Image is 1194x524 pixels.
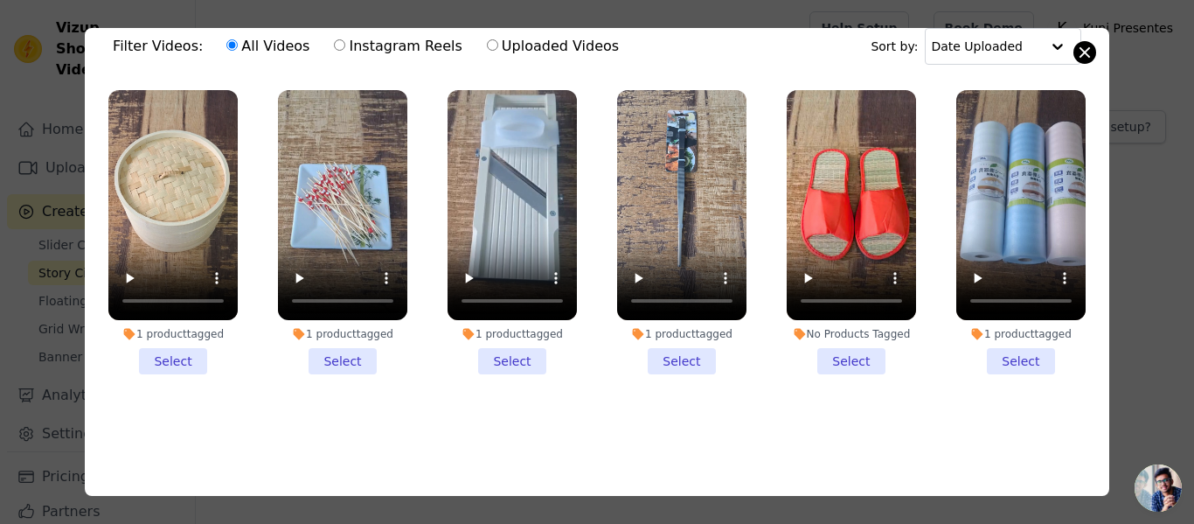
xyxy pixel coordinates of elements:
[956,327,1086,341] div: 1 product tagged
[1135,465,1182,512] div: Bate-papo aberto
[278,327,407,341] div: 1 product tagged
[108,327,238,341] div: 1 product tagged
[617,327,746,341] div: 1 product tagged
[1074,42,1095,63] button: Close modal
[333,35,462,58] label: Instagram Reels
[113,26,628,66] div: Filter Videos:
[787,327,916,341] div: No Products Tagged
[226,35,310,58] label: All Videos
[448,327,577,341] div: 1 product tagged
[486,35,620,58] label: Uploaded Videos
[871,28,1081,65] div: Sort by:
